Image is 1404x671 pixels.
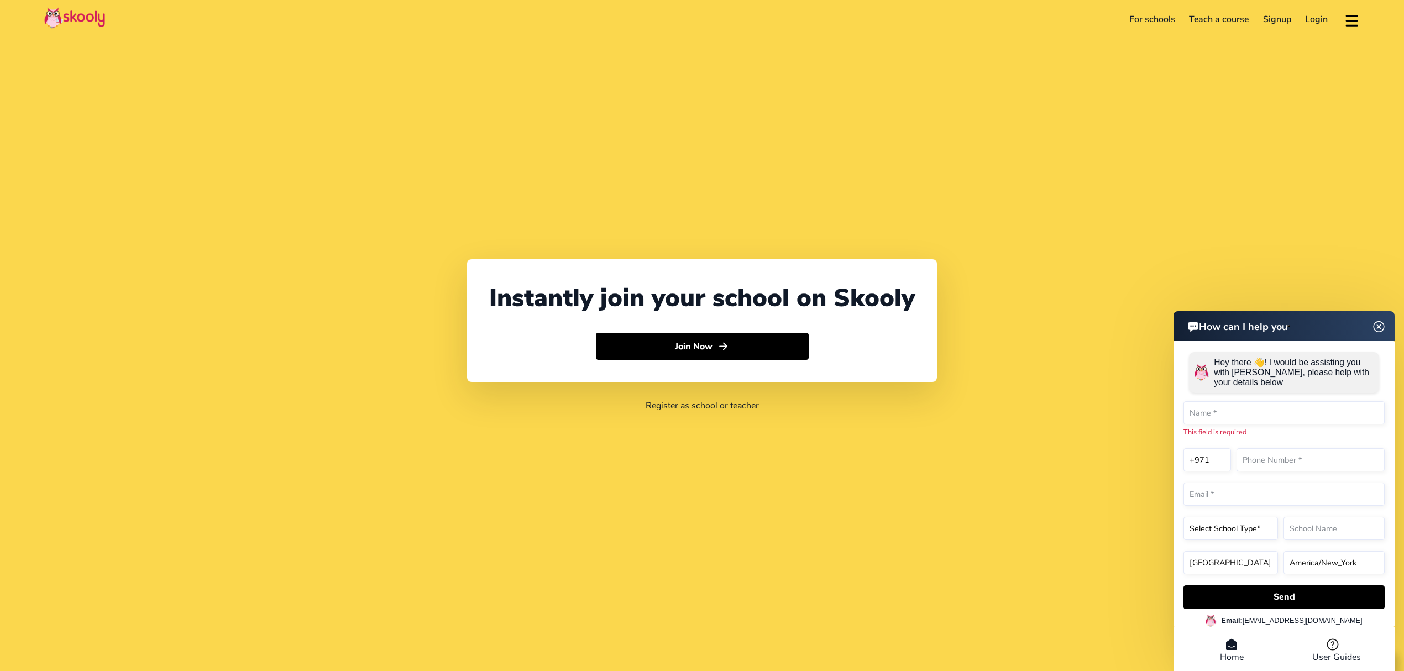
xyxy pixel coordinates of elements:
[489,281,915,315] div: Instantly join your school on Skooly
[1256,11,1298,28] a: Signup
[1298,11,1335,28] a: Login
[1344,11,1360,29] button: menu outline
[596,333,809,360] button: Join Nowarrow forward outline
[1122,11,1182,28] a: For schools
[717,340,729,352] ion-icon: arrow forward outline
[44,7,105,29] img: Skooly
[1182,11,1256,28] a: Teach a course
[646,400,759,412] a: Register as school or teacher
